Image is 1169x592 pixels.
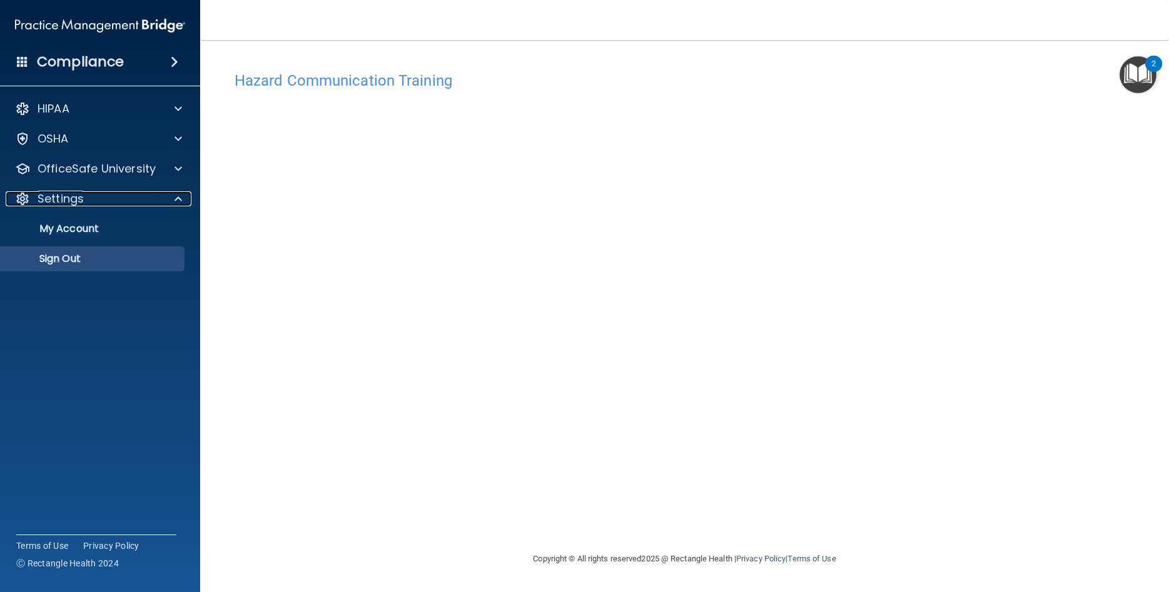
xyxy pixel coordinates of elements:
a: OSHA [15,131,182,146]
span: Ⓒ Rectangle Health 2024 [16,557,119,569]
p: OSHA [38,131,69,146]
a: Privacy Policy [736,554,786,563]
img: PMB logo [15,13,185,38]
button: Open Resource Center, 2 new notifications [1120,56,1156,93]
div: 2 [1151,64,1156,80]
p: HIPAA [38,101,69,116]
a: HIPAA [15,101,182,116]
a: Privacy Policy [83,539,139,552]
p: OfficeSafe University [38,161,156,176]
div: Copyright © All rights reserved 2025 @ Rectangle Health | | [457,539,913,579]
iframe: Drift Widget Chat Controller [953,503,1154,553]
p: My Account [8,223,179,235]
p: Sign Out [8,253,179,265]
iframe: HCT [235,96,873,508]
a: Terms of Use [16,539,68,552]
a: Settings [15,191,182,206]
h4: Compliance [37,53,124,71]
a: OfficeSafe University [15,161,182,176]
p: Settings [38,191,84,206]
h4: Hazard Communication Training [235,73,1135,89]
a: Terms of Use [787,554,836,563]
